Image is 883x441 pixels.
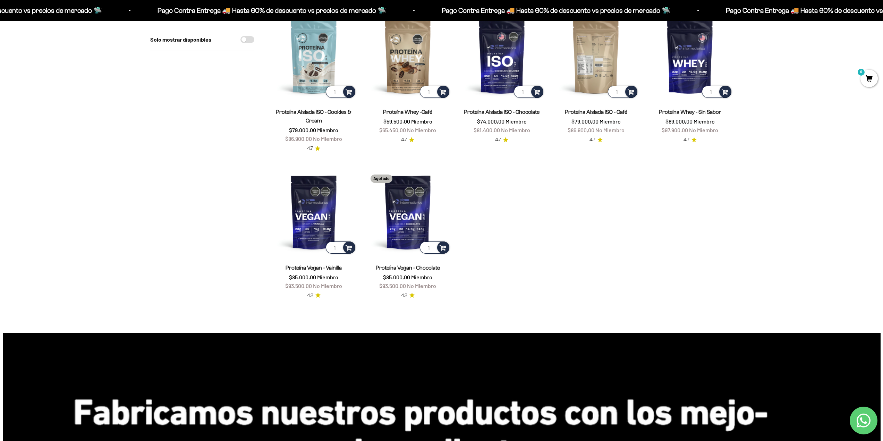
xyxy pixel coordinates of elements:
[376,265,440,271] a: Proteína Vegan - Chocolate
[684,136,697,144] a: 4.74.7 de 5.0 estrellas
[600,118,621,125] span: Miembro
[401,292,407,299] span: 4.2
[307,292,321,299] a: 4.24.2 de 5.0 estrellas
[286,265,342,271] a: Proteína Vegan - Vainilla
[595,127,625,133] span: No Miembro
[565,109,627,115] a: Proteína Aislada ISO - Café
[407,127,436,133] span: No Miembro
[401,292,415,299] a: 4.24.2 de 5.0 estrellas
[694,118,715,125] span: Miembro
[662,127,688,133] span: $97.900,00
[474,127,500,133] span: $81.400,00
[401,136,407,144] span: 4.7
[411,274,432,280] span: Miembro
[379,127,406,133] span: $65.450,00
[317,274,338,280] span: Miembro
[501,127,530,133] span: No Miembro
[307,292,313,299] span: 4.2
[412,5,640,16] p: Pago Contra Entrega 🚚 Hasta 60% de descuento vs precios de mercado 🛸
[307,145,313,152] span: 4.7
[411,118,432,125] span: Miembro
[571,118,598,125] span: $79.000,00
[464,109,540,115] a: Proteína Aislada ISO - Chocolate
[383,109,432,115] a: Proteína Whey -Café
[313,135,342,142] span: No Miembro
[589,136,603,144] a: 4.74.7 de 5.0 estrellas
[568,127,594,133] span: $86.900,00
[407,282,436,289] span: No Miembro
[401,136,414,144] a: 4.74.7 de 5.0 estrellas
[289,274,316,280] span: $85.000,00
[150,35,211,44] label: Solo mostrar disponibles
[276,109,351,124] a: Proteína Aislada ISO - Cookies & Cream
[128,5,356,16] p: Pago Contra Entrega 🚚 Hasta 60% de descuento vs precios de mercado 🛸
[307,145,320,152] a: 4.74.7 de 5.0 estrellas
[659,109,721,115] a: Proteína Whey - Sin Sabor
[285,135,312,142] span: $86.900,00
[383,118,410,125] span: $59.500,00
[313,282,342,289] span: No Miembro
[860,75,878,83] a: 0
[317,127,338,133] span: Miembro
[495,136,508,144] a: 4.74.7 de 5.0 estrellas
[589,136,595,144] span: 4.7
[383,274,410,280] span: $85.000,00
[689,127,718,133] span: No Miembro
[477,118,504,125] span: $74.000,00
[553,14,639,99] img: Proteína Aislada ISO - Café
[495,136,501,144] span: 4.7
[857,68,865,76] mark: 0
[506,118,527,125] span: Miembro
[285,282,312,289] span: $93.500,00
[379,282,406,289] span: $93.500,00
[684,136,689,144] span: 4.7
[665,118,693,125] span: $89.000,00
[289,127,316,133] span: $79.000,00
